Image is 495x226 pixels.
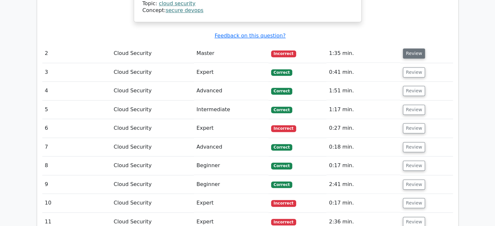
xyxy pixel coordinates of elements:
[194,138,268,156] td: Advanced
[326,44,400,63] td: 1:35 min.
[194,119,268,138] td: Expert
[111,156,194,175] td: Cloud Security
[111,119,194,138] td: Cloud Security
[111,44,194,63] td: Cloud Security
[42,175,111,194] td: 9
[271,163,292,169] span: Correct
[111,138,194,156] td: Cloud Security
[326,138,400,156] td: 0:18 min.
[403,123,425,133] button: Review
[166,7,203,13] a: secure devops
[194,194,268,212] td: Expert
[194,100,268,119] td: Intermediate
[271,181,292,188] span: Correct
[326,119,400,138] td: 0:27 min.
[42,194,111,212] td: 10
[42,119,111,138] td: 6
[271,50,296,57] span: Incorrect
[271,219,296,225] span: Incorrect
[271,107,292,113] span: Correct
[271,200,296,206] span: Incorrect
[194,82,268,100] td: Advanced
[42,100,111,119] td: 5
[326,100,400,119] td: 1:17 min.
[111,100,194,119] td: Cloud Security
[326,82,400,100] td: 1:51 min.
[326,156,400,175] td: 0:17 min.
[42,138,111,156] td: 7
[271,125,296,132] span: Incorrect
[194,63,268,82] td: Expert
[42,82,111,100] td: 4
[403,142,425,152] button: Review
[111,63,194,82] td: Cloud Security
[403,86,425,96] button: Review
[403,198,425,208] button: Review
[143,0,353,7] div: Topic:
[42,44,111,63] td: 2
[403,48,425,59] button: Review
[403,105,425,115] button: Review
[42,63,111,82] td: 3
[159,0,195,7] a: cloud security
[403,161,425,171] button: Review
[111,194,194,212] td: Cloud Security
[271,69,292,76] span: Correct
[326,194,400,212] td: 0:17 min.
[111,82,194,100] td: Cloud Security
[403,179,425,190] button: Review
[214,33,285,39] a: Feedback on this question?
[194,44,268,63] td: Master
[143,7,353,14] div: Concept:
[42,156,111,175] td: 8
[111,175,194,194] td: Cloud Security
[403,67,425,77] button: Review
[271,88,292,94] span: Correct
[326,63,400,82] td: 0:41 min.
[194,156,268,175] td: Beginner
[326,175,400,194] td: 2:41 min.
[271,144,292,151] span: Correct
[194,175,268,194] td: Beginner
